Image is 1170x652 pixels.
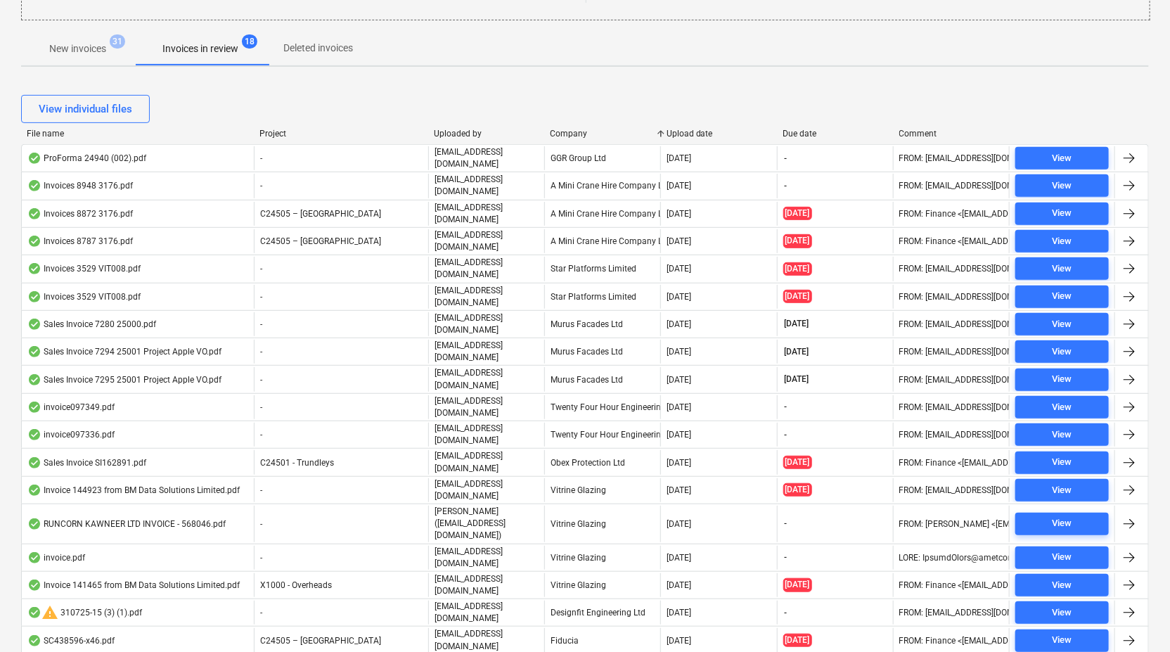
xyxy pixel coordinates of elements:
div: [DATE] [667,636,691,646]
div: Star Platforms Limited [544,257,660,281]
button: View [1015,313,1109,335]
div: OCR finished [27,429,41,440]
span: - [783,607,789,619]
div: OCR finished [27,518,41,530]
div: A Mini Crane Hire Company Limited [544,202,660,226]
button: View [1015,369,1109,391]
div: View [1052,151,1072,167]
p: [EMAIL_ADDRESS][DOMAIN_NAME] [435,628,539,652]
span: C24505 – Surrey Quays [260,209,381,219]
button: View [1015,546,1109,569]
div: View [1052,399,1072,416]
p: [EMAIL_ADDRESS][DOMAIN_NAME] [435,285,539,309]
div: View [1052,178,1072,194]
div: OCR finished [27,457,41,468]
span: - [783,180,789,192]
button: View [1015,513,1109,535]
span: - [783,401,789,413]
span: [DATE] [783,207,812,220]
span: [DATE] [783,373,811,385]
div: A Mini Crane Hire Company Limited [544,174,660,198]
div: Murus Facades Ltd [544,312,660,336]
div: OCR finished [27,319,41,330]
button: View [1015,230,1109,253]
span: [DATE] [783,634,812,647]
div: OCR finished [27,552,41,563]
div: OCR finished [27,485,41,496]
button: View [1015,174,1109,197]
p: [EMAIL_ADDRESS][DOMAIN_NAME] [435,257,539,281]
div: Comment [899,129,1004,139]
div: [DATE] [667,292,691,302]
p: [EMAIL_ADDRESS][DOMAIN_NAME] [435,601,539,625]
p: [EMAIL_ADDRESS][DOMAIN_NAME] [435,546,539,570]
p: [EMAIL_ADDRESS][DOMAIN_NAME] [435,423,539,447]
div: Vitrine Glazing [544,573,660,597]
span: [DATE] [783,346,811,358]
div: Obex Protection Ltd [544,450,660,474]
div: View [1052,632,1072,648]
div: Sales Invoice 7280 25000.pdf [27,319,156,330]
span: - [260,292,262,302]
div: Sales Invoice 7295 25001 Project Apple VO.pdf [27,374,221,385]
div: [DATE] [667,236,691,246]
p: Invoices in review [162,41,238,56]
div: OCR finished [27,263,41,274]
span: - [260,347,262,357]
div: [DATE] [667,458,691,468]
div: Sales Invoice SI162891.pdf [27,457,146,468]
span: - [260,375,262,385]
span: [DATE] [783,483,812,497]
div: Upload date [667,129,771,139]
p: [EMAIL_ADDRESS][DOMAIN_NAME] [435,450,539,474]
span: - [260,153,262,163]
span: 18 [242,34,257,49]
button: View [1015,286,1109,308]
button: View [1015,396,1109,418]
div: ProForma 24940 (002).pdf [27,153,146,164]
p: [EMAIL_ADDRESS][DOMAIN_NAME] [435,312,539,336]
div: View [1052,234,1072,250]
div: Invoices 8872 3176.pdf [27,208,133,219]
div: [DATE] [667,153,691,163]
div: [DATE] [667,430,691,440]
div: SC438596-x46.pdf [27,635,115,646]
div: Vitrine Glazing [544,506,660,542]
div: View [1052,427,1072,443]
p: [PERSON_NAME] ([EMAIL_ADDRESS][DOMAIN_NAME]) [435,506,539,542]
div: Invoices 8948 3176.pdf [27,180,133,191]
span: 31 [110,34,125,49]
div: 310725-15 (3) (1).pdf [27,604,142,621]
div: Project [259,129,423,139]
div: Vitrine Glazing [544,478,660,502]
div: Vitrine Glazing [544,546,660,570]
span: - [783,518,789,530]
div: Murus Facades Ltd [544,340,660,364]
div: View [1052,261,1072,277]
span: C24501 - Trundleys [260,458,334,468]
button: View [1015,147,1109,170]
span: C24505 – Surrey Quays [260,236,381,246]
div: View [1052,317,1072,333]
button: View [1015,479,1109,501]
div: Chat Widget [1100,584,1170,652]
div: OCR finished [27,153,41,164]
p: [EMAIL_ADDRESS][DOMAIN_NAME] [435,146,539,170]
button: View [1015,574,1109,596]
div: View [1052,344,1072,360]
button: View [1015,257,1109,280]
div: View [1052,549,1072,565]
div: OCR finished [27,346,41,357]
div: [DATE] [667,209,691,219]
span: - [260,402,262,412]
p: [EMAIL_ADDRESS][DOMAIN_NAME] [435,367,539,391]
span: [DATE] [783,234,812,248]
div: OCR finished [27,607,41,618]
span: [DATE] [783,578,812,592]
div: [DATE] [667,347,691,357]
div: OCR finished [27,291,41,302]
div: OCR finished [27,236,41,247]
div: GGR Group Ltd [544,146,660,170]
div: [DATE] [667,553,691,563]
button: View [1015,629,1109,652]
